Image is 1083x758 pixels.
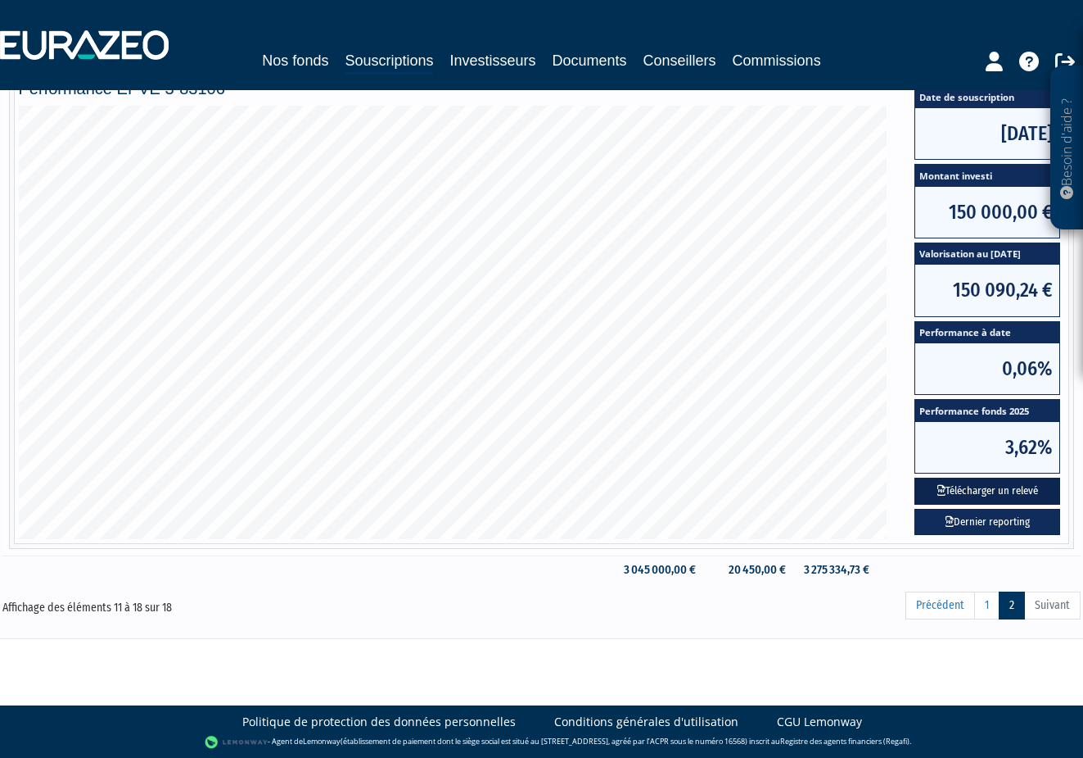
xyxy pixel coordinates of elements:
a: Souscriptions [345,49,433,75]
a: Lemonway [303,736,341,747]
a: Documents [553,49,627,72]
p: Besoin d'aide ? [1058,75,1076,222]
div: Affichage des éléments 11 à 18 sur 18 [2,590,438,616]
td: 3 045 000,00 € [613,556,704,584]
span: 3,62% [915,422,1059,473]
a: Commissions [733,49,821,72]
span: Date de souscription [915,86,1059,108]
div: - Agent de (établissement de paiement dont le siège social est situé au [STREET_ADDRESS], agréé p... [16,734,1067,751]
a: Conseillers [643,49,716,72]
td: 3 275 334,73 € [794,556,878,584]
a: Dernier reporting [914,509,1060,536]
a: Registre des agents financiers (Regafi) [780,736,909,747]
a: Conditions générales d'utilisation [554,714,738,730]
span: 150 000,00 € [915,187,1059,238]
a: Politique de protection des données personnelles [242,714,516,730]
td: 20 450,00 € [704,556,794,584]
span: 0,06% [915,343,1059,394]
a: 2 [999,592,1025,620]
span: Performance fonds 2025 [915,400,1059,422]
a: Précédent [905,592,975,620]
a: 1 [974,592,1000,620]
a: Investisseurs [449,49,535,72]
button: Télécharger un relevé [914,478,1060,505]
span: Montant investi [915,165,1059,187]
a: CGU Lemonway [777,714,862,730]
a: Nos fonds [262,49,328,72]
img: logo-lemonway.png [205,734,268,751]
span: Valorisation au [DATE] [915,243,1059,266]
span: [DATE] [915,108,1059,159]
span: Performance à date [915,322,1059,344]
span: 150 090,24 € [915,265,1059,315]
